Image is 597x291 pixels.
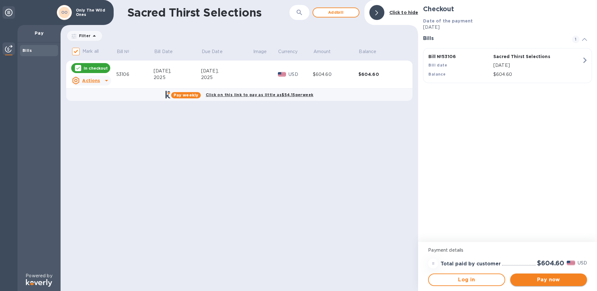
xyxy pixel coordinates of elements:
h1: Sacred Thirst Selections [127,6,289,19]
div: 53106 [116,71,154,78]
button: Addbill [313,7,359,17]
b: Click to hide [389,10,418,15]
p: In checkout [84,66,108,71]
button: Bill №53106Sacred Thirst SelectionsBill date[DATE]Balance$604.60 [423,48,592,83]
img: USD [567,261,575,265]
img: USD [278,72,286,76]
p: Due Date [202,48,223,55]
p: [DATE] [493,62,582,69]
p: Sacred Thirst Selections [493,53,556,60]
p: Bill № [117,48,130,55]
b: Balance [428,72,446,76]
p: Bill № 53106 [428,53,491,60]
span: Due Date [202,48,231,55]
span: Add bill [318,9,354,16]
span: Log in [434,276,499,284]
p: Powered by [26,273,52,279]
p: Image [253,48,267,55]
p: Currency [278,48,298,55]
p: Bill Date [154,48,173,55]
p: Amount [313,48,331,55]
div: $604.60 [358,71,404,77]
button: Pay now [510,274,587,286]
p: USD [578,260,587,266]
p: Balance [359,48,376,55]
span: Pay now [515,276,582,284]
p: Mark all [82,48,99,55]
h2: Checkout [423,5,592,13]
span: 1 [572,36,580,43]
p: [DATE] [423,24,592,31]
p: Payment details [428,247,587,254]
div: 2025 [154,74,201,81]
b: Date of the payment [423,18,473,23]
div: 2025 [201,74,253,81]
p: Filter [76,33,91,38]
button: Log in [428,274,505,286]
h2: $604.60 [537,259,564,267]
h3: Total paid by customer [441,261,501,267]
b: Bill date [428,63,447,67]
p: Pay [22,30,56,36]
div: $604.60 [313,71,358,78]
img: Logo [26,279,52,287]
div: [DATE], [154,68,201,74]
b: Bills [22,48,32,53]
b: Click on this link to pay as little as $54.15 per week [206,92,313,97]
h3: Bills [423,36,565,42]
span: Bill Date [154,48,181,55]
p: $604.60 [493,71,582,78]
u: Actions [82,78,100,83]
span: Bill № [117,48,138,55]
div: = [428,259,438,269]
div: [DATE], [201,68,253,74]
p: Only The Wild Ones [76,8,107,17]
span: Amount [313,48,339,55]
b: Pay weekly [174,93,198,97]
span: Balance [359,48,384,55]
b: OO [61,10,68,15]
p: USD [289,71,313,78]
